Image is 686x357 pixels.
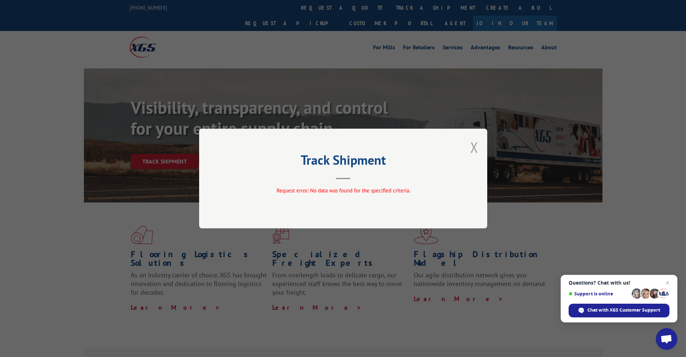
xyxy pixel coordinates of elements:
[663,278,672,287] span: Close chat
[569,291,629,296] span: Support is online
[470,138,478,157] button: Close modal
[276,187,410,194] span: Request error: No data was found for the specified criteria.
[235,155,451,169] h2: Track Shipment
[569,304,669,317] div: Chat with XGS Customer Support
[656,328,677,350] div: Open chat
[569,280,669,286] span: Questions? Chat with us!
[587,307,660,313] span: Chat with XGS Customer Support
